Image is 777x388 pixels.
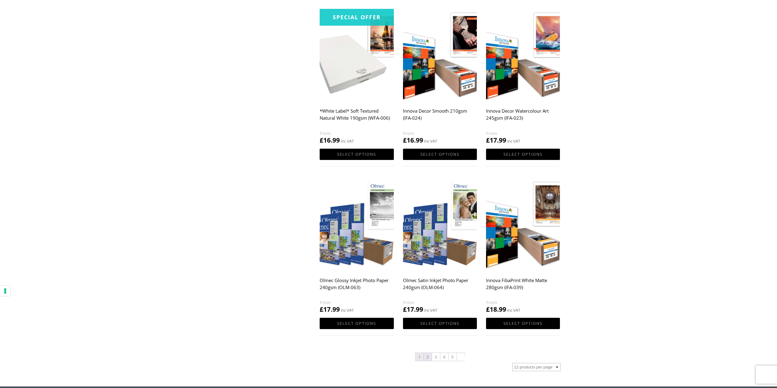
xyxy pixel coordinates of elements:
[486,305,490,314] span: £
[320,305,323,314] span: £
[486,178,560,270] img: Innova FibaPrint White Matte 280gsm (IFA-039)
[403,9,477,101] img: Innova Decor Smooth 210gsm (IFA-024)
[320,318,394,329] a: Select options for “Olmec Glossy Inkjet Photo Paper 240gsm (OLM-063)”
[320,178,394,314] a: Olmec Glossy Inkjet Photo Paper 240gsm (OLM-063) £17.99
[403,178,477,314] a: Olmec Satin Inkjet Photo Paper 240gsm (OLM-064) £17.99
[320,136,340,144] bdi: 16.99
[432,353,440,361] a: Page 3
[320,352,560,363] nav: Product Pagination
[486,178,560,314] a: Innova FibaPrint White Matte 280gsm (IFA-039) £18.99
[320,136,323,144] span: £
[320,274,394,299] h2: Olmec Glossy Inkjet Photo Paper 240gsm (OLM-063)
[320,9,394,101] img: *White Label* Soft Textured Natural White 190gsm (WFA-006)
[440,353,448,361] a: Page 4
[416,353,423,361] span: Page 1
[424,353,432,361] a: Page 2
[403,9,477,145] a: Innova Decor Smooth 210gsm (IFA-024) £16.99
[320,305,340,314] bdi: 17.99
[403,305,423,314] bdi: 17.99
[403,105,477,130] h2: Innova Decor Smooth 210gsm (IFA-024)
[403,274,477,299] h2: Olmec Satin Inkjet Photo Paper 240gsm (OLM-064)
[403,178,477,270] img: Olmec Satin Inkjet Photo Paper 240gsm (OLM-064)
[486,274,560,299] h2: Innova FibaPrint White Matte 280gsm (IFA-039)
[486,149,560,160] a: Select options for “Innova Decor Watercolour Art 245gsm (IFA-023)”
[486,318,560,329] a: Select options for “Innova FibaPrint White Matte 280gsm (IFA-039)”
[486,9,560,145] a: Innova Decor Watercolour Art 245gsm (IFA-023) £17.99
[486,305,506,314] bdi: 18.99
[486,9,560,101] img: Innova Decor Watercolour Art 245gsm (IFA-023)
[403,136,407,144] span: £
[448,353,456,361] a: Page 5
[486,136,506,144] bdi: 17.99
[486,136,490,144] span: £
[320,149,394,160] a: Select options for “*White Label* Soft Textured Natural White 190gsm (WFA-006)”
[320,9,394,26] div: Special Offer
[403,305,407,314] span: £
[403,149,477,160] a: Select options for “Innova Decor Smooth 210gsm (IFA-024)”
[320,178,394,270] img: Olmec Glossy Inkjet Photo Paper 240gsm (OLM-063)
[320,105,394,130] h2: *White Label* Soft Textured Natural White 190gsm (WFA-006)
[486,105,560,130] h2: Innova Decor Watercolour Art 245gsm (IFA-023)
[403,318,477,329] a: Select options for “Olmec Satin Inkjet Photo Paper 240gsm (OLM-064)”
[320,9,394,145] a: Special Offer*White Label* Soft Textured Natural White 190gsm (WFA-006) £16.99
[403,136,423,144] bdi: 16.99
